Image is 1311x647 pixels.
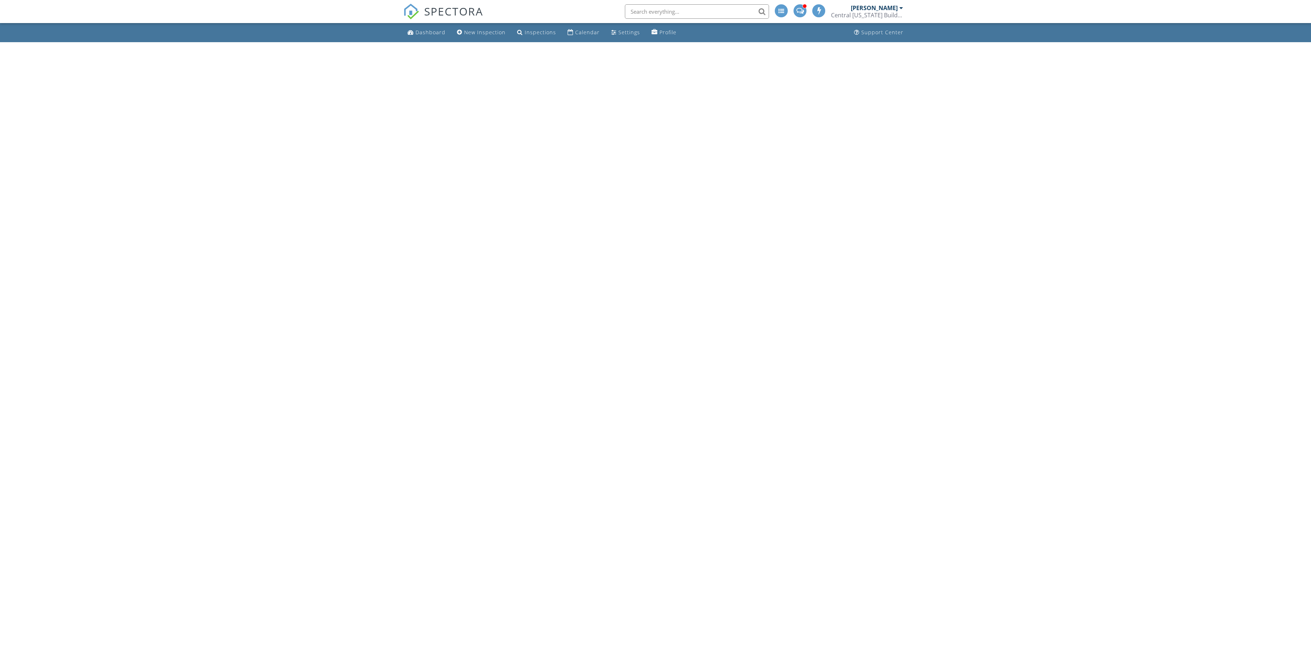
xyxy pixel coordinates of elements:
[403,10,483,25] a: SPECTORA
[851,4,898,12] div: [PERSON_NAME]
[464,29,506,36] div: New Inspection
[403,4,419,19] img: The Best Home Inspection Software - Spectora
[415,29,445,36] div: Dashboard
[454,26,508,39] a: New Inspection
[861,29,903,36] div: Support Center
[525,29,556,36] div: Inspections
[625,4,769,19] input: Search everything...
[851,26,906,39] a: Support Center
[565,26,603,39] a: Calendar
[608,26,643,39] a: Settings
[405,26,448,39] a: Dashboard
[649,26,679,39] a: Profile
[618,29,640,36] div: Settings
[831,12,903,19] div: Central Florida Building Inspectors
[575,29,600,36] div: Calendar
[659,29,676,36] div: Profile
[424,4,483,19] span: SPECTORA
[514,26,559,39] a: Inspections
